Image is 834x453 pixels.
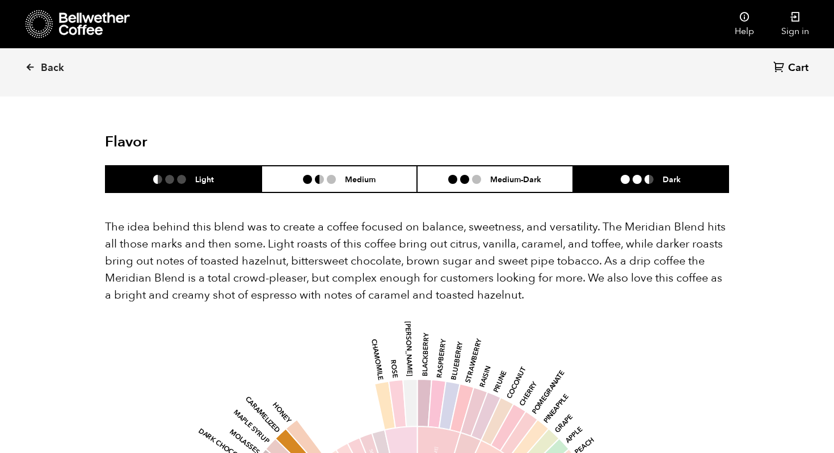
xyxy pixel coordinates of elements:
p: The idea behind this blend was to create a coffee focused on balance, sweetness, and versatility.... [105,219,729,304]
h6: Medium-Dark [490,174,541,184]
h6: Light [195,174,214,184]
h2: Flavor [105,133,313,151]
span: Cart [788,61,808,75]
h6: Dark [663,174,681,184]
span: Back [41,61,64,75]
a: Cart [773,61,811,76]
h6: Medium [345,174,376,184]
